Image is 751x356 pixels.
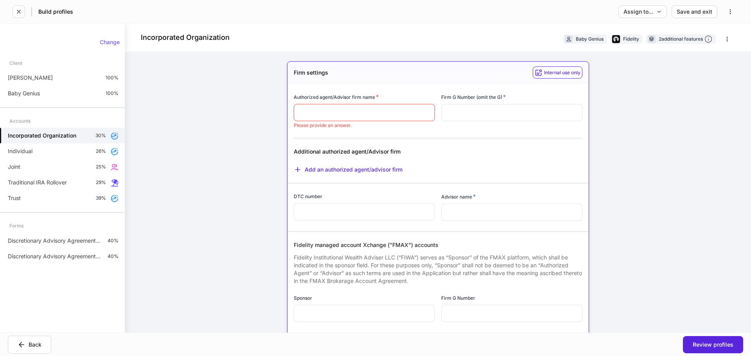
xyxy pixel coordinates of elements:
p: 40% [108,253,119,259]
p: [PERSON_NAME] [8,74,53,82]
div: Additional authorized agent/Advisor firm [294,148,484,156]
h6: Sponsor [294,294,312,302]
div: Save and exit [677,9,712,14]
button: Review profiles [683,336,743,353]
p: Baby Genius [8,89,40,97]
p: 40% [108,238,119,244]
p: 100% [106,75,119,81]
h5: Incorporated Organization [8,132,76,140]
h6: Authorized agent/Advisor firm name [294,93,379,101]
div: Client [9,56,22,70]
span: Fidelity Institutional Wealth Adviser LLC (“FIWA”) serves as “Sponsor” of the FMAX platform, whic... [294,254,582,284]
h6: Internal use only [544,69,580,76]
h5: Firm settings [294,69,328,77]
button: Add an authorized agent/advisor firm [294,166,402,174]
button: Assign to... [618,5,667,18]
h6: Firm G Number (omit the G) [441,93,506,101]
p: 100% [106,90,119,97]
p: 30% [95,132,106,139]
h6: Advisor name [441,193,476,200]
p: 25% [96,164,106,170]
div: Fidelity [623,35,639,43]
div: Fidelity managed account Xchange ("FMAX") accounts [294,241,582,249]
p: 26% [96,148,106,154]
div: Accounts [9,114,31,128]
button: Save and exit [672,5,717,18]
div: 2 additional features [659,35,712,43]
p: Discretionary Advisory Agreement: Client Wrap Fee [8,237,101,245]
p: Trust [8,194,21,202]
div: Back [18,341,41,349]
button: Back [8,336,51,354]
p: 39% [96,195,106,201]
p: 29% [96,179,106,186]
div: Review profiles [693,342,733,347]
h6: DTC number [294,193,322,200]
div: Change [100,39,120,45]
div: Assign to... [623,9,662,14]
h6: Firm G Number [441,294,475,302]
div: Baby Genius [576,35,604,43]
button: Change [95,36,125,48]
p: Individual [8,147,32,155]
p: Traditional IRA Rollover [8,179,67,186]
div: Forms [9,219,23,233]
p: Please provide an answer. [294,122,435,129]
p: Discretionary Advisory Agreement: Client Wrap Fee [8,252,101,260]
h4: Incorporated Organization [141,33,230,42]
h5: Build profiles [38,8,73,16]
p: Joint [8,163,20,171]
